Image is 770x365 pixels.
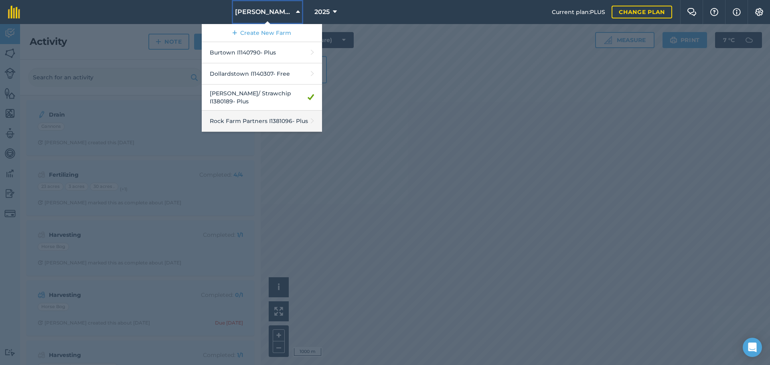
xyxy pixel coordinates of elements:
[709,8,719,16] img: A question mark icon
[314,7,330,17] span: 2025
[733,7,741,17] img: svg+xml;base64,PHN2ZyB4bWxucz0iaHR0cDovL3d3dy53My5vcmcvMjAwMC9zdmciIHdpZHRoPSIxNyIgaGVpZ2h0PSIxNy...
[202,111,322,132] a: Rock Farm Partners I1381096- Plus
[687,8,697,16] img: Two speech bubbles overlapping with the left bubble in the forefront
[202,24,322,42] a: Create New Farm
[202,63,322,85] a: Dollardstown I1140307- Free
[8,6,20,18] img: fieldmargin Logo
[552,8,605,16] span: Current plan : PLUS
[202,85,322,111] a: [PERSON_NAME]/ Strawchip I1380189- Plus
[235,7,293,17] span: [PERSON_NAME]/ Strawchip I1380189
[202,42,322,63] a: Burtown I1140790- Plus
[612,6,672,18] a: Change plan
[743,338,762,357] div: Open Intercom Messenger
[754,8,764,16] img: A cog icon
